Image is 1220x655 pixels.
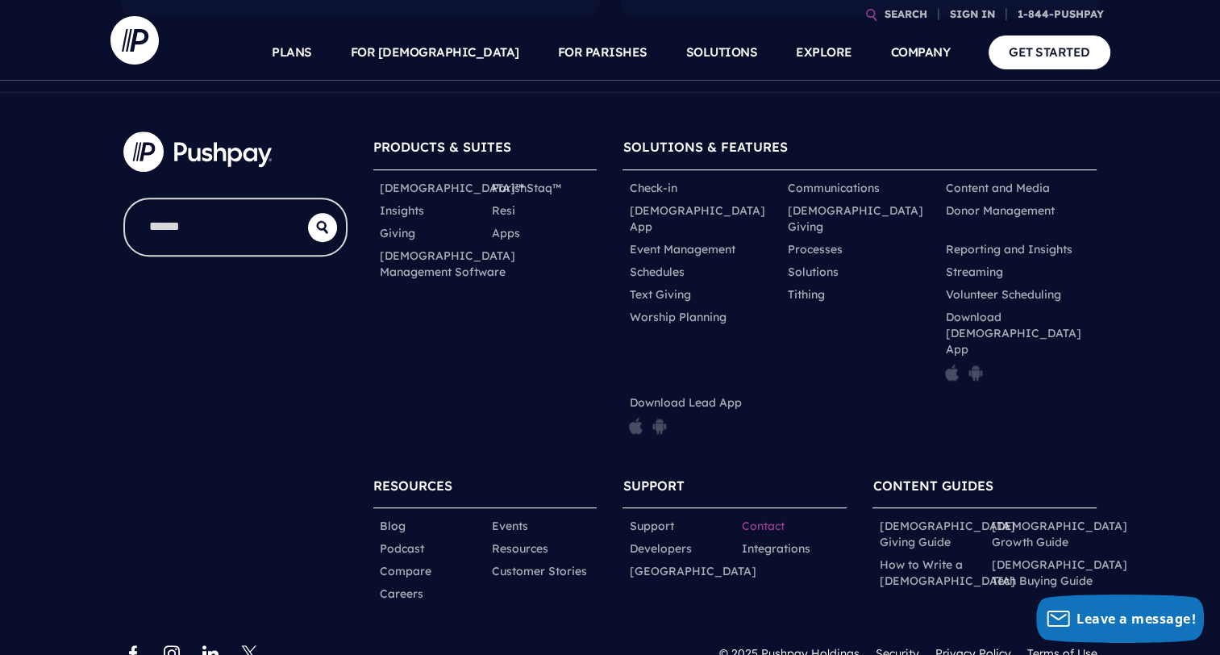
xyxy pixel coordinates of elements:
a: Careers [380,586,423,602]
a: Schedules [629,264,684,280]
li: Download [DEMOGRAPHIC_DATA] App [939,306,1097,391]
a: COMPANY [891,24,951,81]
a: Giving [380,225,415,241]
img: pp_icon_appstore.png [629,417,643,435]
span: Leave a message! [1076,610,1196,628]
a: FOR [DEMOGRAPHIC_DATA] [351,24,519,81]
a: Apps [491,225,519,241]
a: [DEMOGRAPHIC_DATA]™ [380,180,524,196]
h6: SOLUTIONS & FEATURES [622,131,1097,169]
a: FOR PARISHES [558,24,647,81]
a: GET STARTED [989,35,1110,69]
a: Text Giving [629,286,690,302]
a: Resi [491,202,514,219]
a: [GEOGRAPHIC_DATA] [629,563,756,579]
a: Event Management [629,241,735,257]
a: Reporting and Insights [945,241,1072,257]
a: Support [629,518,673,534]
a: How to Write a [DEMOGRAPHIC_DATA] [879,557,1014,589]
a: Communications [787,180,879,196]
a: Compare [380,563,431,579]
img: pp_icon_gplay.png [652,417,667,435]
a: Resources [491,540,548,557]
img: pp_icon_gplay.png [968,364,983,382]
a: Podcast [380,540,424,557]
a: Streaming [945,264,1002,280]
a: [DEMOGRAPHIC_DATA] Growth Guide [991,518,1126,550]
a: Check-in [629,180,677,196]
h6: PRODUCTS & SUITES [373,131,598,169]
a: Worship Planning [629,309,726,325]
a: [DEMOGRAPHIC_DATA] Management Software [380,248,515,280]
img: pp_icon_appstore.png [945,364,959,382]
a: EXPLORE [796,24,852,81]
a: ParishStaq™ [491,180,560,196]
a: Developers [629,540,691,557]
h6: CONTENT GUIDES [872,470,1097,508]
button: Leave a message! [1036,595,1204,643]
a: Content and Media [945,180,1049,196]
a: [DEMOGRAPHIC_DATA] Giving [787,202,932,235]
a: Volunteer Scheduling [945,286,1060,302]
a: Customer Stories [491,563,586,579]
a: Contact [741,518,784,534]
a: [DEMOGRAPHIC_DATA] Tech Buying Guide [991,557,1126,589]
a: [DEMOGRAPHIC_DATA] Giving Guide [879,518,1014,550]
a: Events [491,518,527,534]
a: Integrations [741,540,810,557]
a: Donor Management [945,202,1054,219]
a: Insights [380,202,424,219]
a: Blog [380,518,406,534]
a: [DEMOGRAPHIC_DATA] App [629,202,774,235]
h6: RESOURCES [373,470,598,508]
a: Solutions [787,264,838,280]
a: PLANS [272,24,312,81]
li: Download Lead App [622,391,781,444]
a: Processes [787,241,842,257]
h6: SUPPORT [622,470,847,508]
a: SOLUTIONS [686,24,758,81]
a: Tithing [787,286,824,302]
